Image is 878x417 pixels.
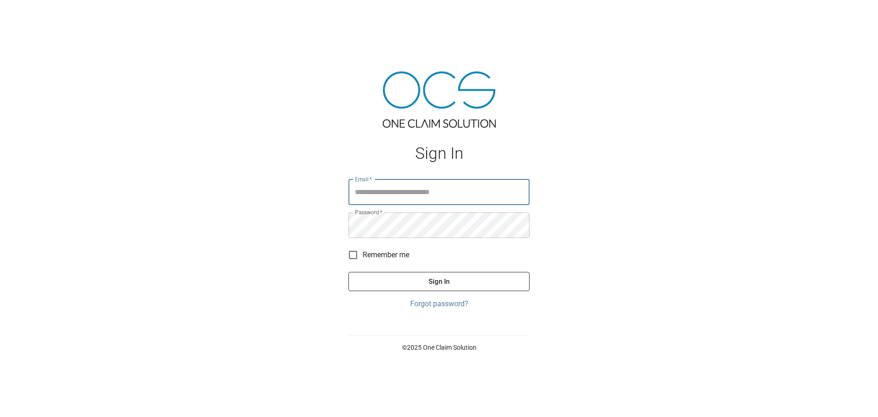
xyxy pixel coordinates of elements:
span: Remember me [363,249,409,260]
h1: Sign In [348,144,530,163]
label: Email [355,175,372,183]
img: ocs-logo-tra.png [383,71,496,128]
label: Password [355,208,382,216]
button: Sign In [348,272,530,291]
p: © 2025 One Claim Solution [348,343,530,352]
img: ocs-logo-white-transparent.png [11,5,48,24]
a: Forgot password? [348,298,530,309]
